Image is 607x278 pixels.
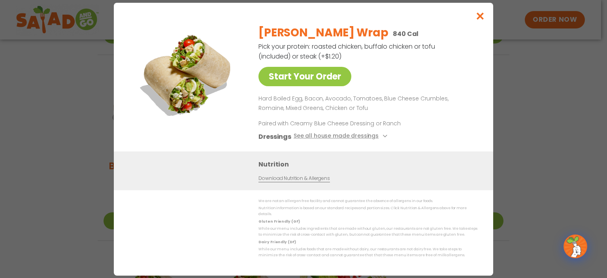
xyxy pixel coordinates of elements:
button: Close modal [468,3,493,29]
p: While our menu includes ingredients that are made without gluten, our restaurants are not gluten ... [258,226,477,238]
a: Download Nutrition & Allergens [258,174,330,182]
p: 840 Cal [393,29,418,39]
button: See all house made dressings [294,131,390,141]
p: Pick your protein: roasted chicken, buffalo chicken or tofu (included) or steak (+$1.20) [258,42,436,61]
strong: Dairy Friendly (DF) [258,239,296,244]
h2: [PERSON_NAME] Wrap [258,25,388,41]
strong: Gluten Friendly (GF) [258,219,300,223]
img: Featured product photo for Cobb Wrap [132,19,242,129]
p: Paired with Creamy Blue Cheese Dressing or Ranch [258,119,405,127]
img: wpChatIcon [564,235,586,257]
p: Nutrition information is based on our standard recipes and portion sizes. Click Nutrition & Aller... [258,205,477,217]
h3: Dressings [258,131,291,141]
p: Hard Boiled Egg, Bacon, Avocado, Tomatoes, Blue Cheese Crumbles, Romaine, Mixed Greens, Chicken o... [258,94,474,113]
p: We are not an allergen free facility and cannot guarantee the absence of allergens in our foods. [258,198,477,204]
a: Start Your Order [258,67,351,86]
h3: Nutrition [258,159,481,169]
p: While our menu includes foods that are made without dairy, our restaurants are not dairy free. We... [258,246,477,259]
